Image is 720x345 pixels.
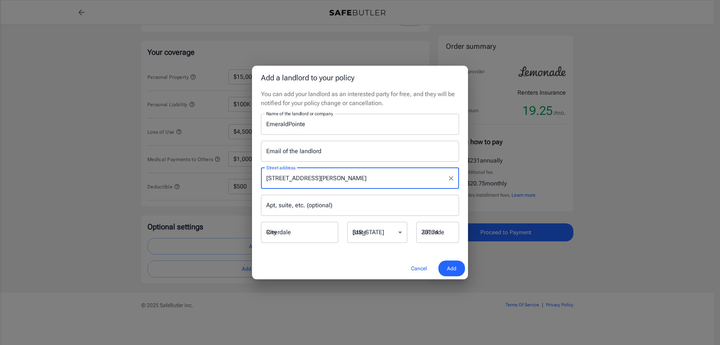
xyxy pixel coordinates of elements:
button: Clear [446,173,456,184]
label: Name of the landlord or company [266,110,333,117]
h2: Add a landlord to your policy [252,66,468,90]
span: Add [447,264,456,273]
p: You can add your landlord as an interested party for free, and they will be notified for your pol... [261,90,459,108]
button: Add [438,261,465,277]
button: Cancel [402,261,435,277]
label: Street address [266,164,295,171]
